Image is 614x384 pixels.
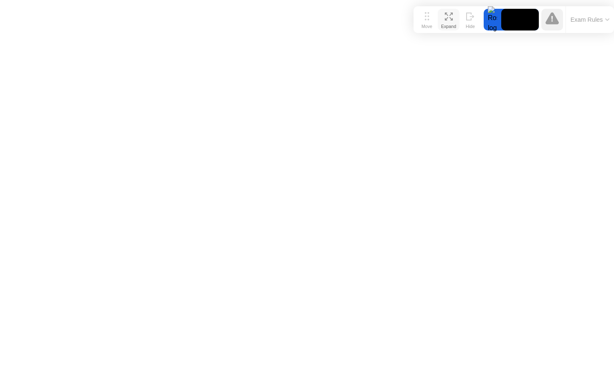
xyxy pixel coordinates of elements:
button: Move [416,9,438,31]
div: Move [421,24,432,29]
button: Expand [438,9,459,31]
div: Expand [441,24,456,29]
button: Exam Rules [568,16,612,23]
button: Hide [459,9,481,31]
div: Hide [466,24,475,29]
